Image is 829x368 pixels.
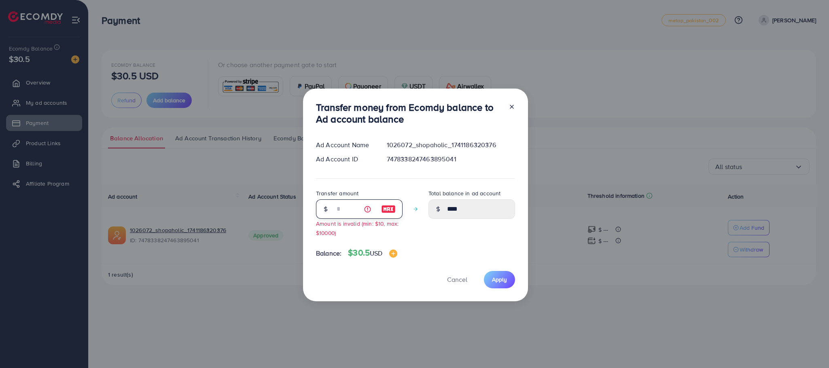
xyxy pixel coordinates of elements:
[316,220,399,237] small: Amount is invalid (min: $10, max: $10000)
[492,275,507,283] span: Apply
[310,140,380,150] div: Ad Account Name
[310,154,380,164] div: Ad Account ID
[370,249,382,258] span: USD
[316,102,502,125] h3: Transfer money from Ecomdy balance to Ad account balance
[316,249,341,258] span: Balance:
[380,140,522,150] div: 1026072_shopaholic_1741186320376
[795,332,823,362] iframe: Chat
[381,204,396,214] img: image
[484,271,515,288] button: Apply
[380,154,522,164] div: 7478338247463895041
[447,275,467,284] span: Cancel
[316,189,358,197] label: Transfer amount
[348,248,397,258] h4: $30.5
[428,189,500,197] label: Total balance in ad account
[437,271,477,288] button: Cancel
[389,250,397,258] img: image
